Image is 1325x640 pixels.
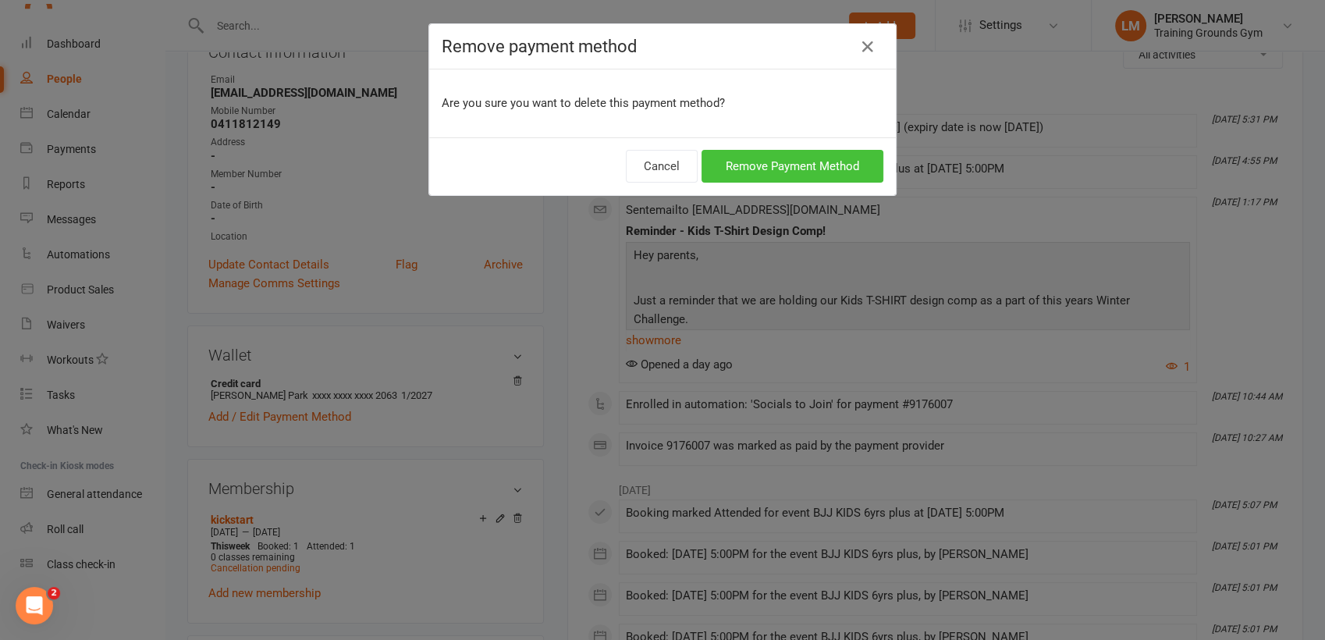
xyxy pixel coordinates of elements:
[16,587,53,624] iframe: Intercom live chat
[855,34,880,59] button: Close
[442,37,883,56] h4: Remove payment method
[702,150,883,183] button: Remove Payment Method
[442,94,883,112] p: Are you sure you want to delete this payment method?
[626,150,698,183] button: Cancel
[48,587,60,599] span: 2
